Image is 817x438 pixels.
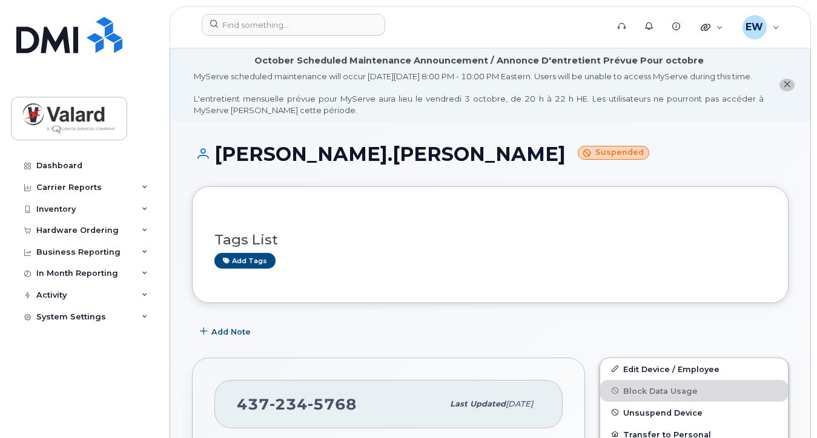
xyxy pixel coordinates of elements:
span: Last updated [450,399,506,408]
h3: Tags List [214,232,766,247]
a: Edit Device / Employee [600,358,788,380]
span: Unsuspend Device [623,408,703,417]
a: Add tags [214,253,276,268]
span: Add Note [211,326,251,338]
span: 234 [270,395,308,413]
small: Suspended [578,146,649,160]
div: October Scheduled Maintenance Announcement / Annonce D'entretient Prévue Pour octobre [254,54,704,67]
h1: [PERSON_NAME].[PERSON_NAME] [192,143,789,165]
span: [DATE] [506,399,533,408]
button: Add Note [192,321,261,343]
span: 437 [237,395,357,413]
button: Unsuspend Device [600,402,788,423]
button: Block Data Usage [600,380,788,402]
button: close notification [779,79,795,91]
div: MyServe scheduled maintenance will occur [DATE][DATE] 8:00 PM - 10:00 PM Eastern. Users will be u... [194,71,764,116]
span: 5768 [308,395,357,413]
